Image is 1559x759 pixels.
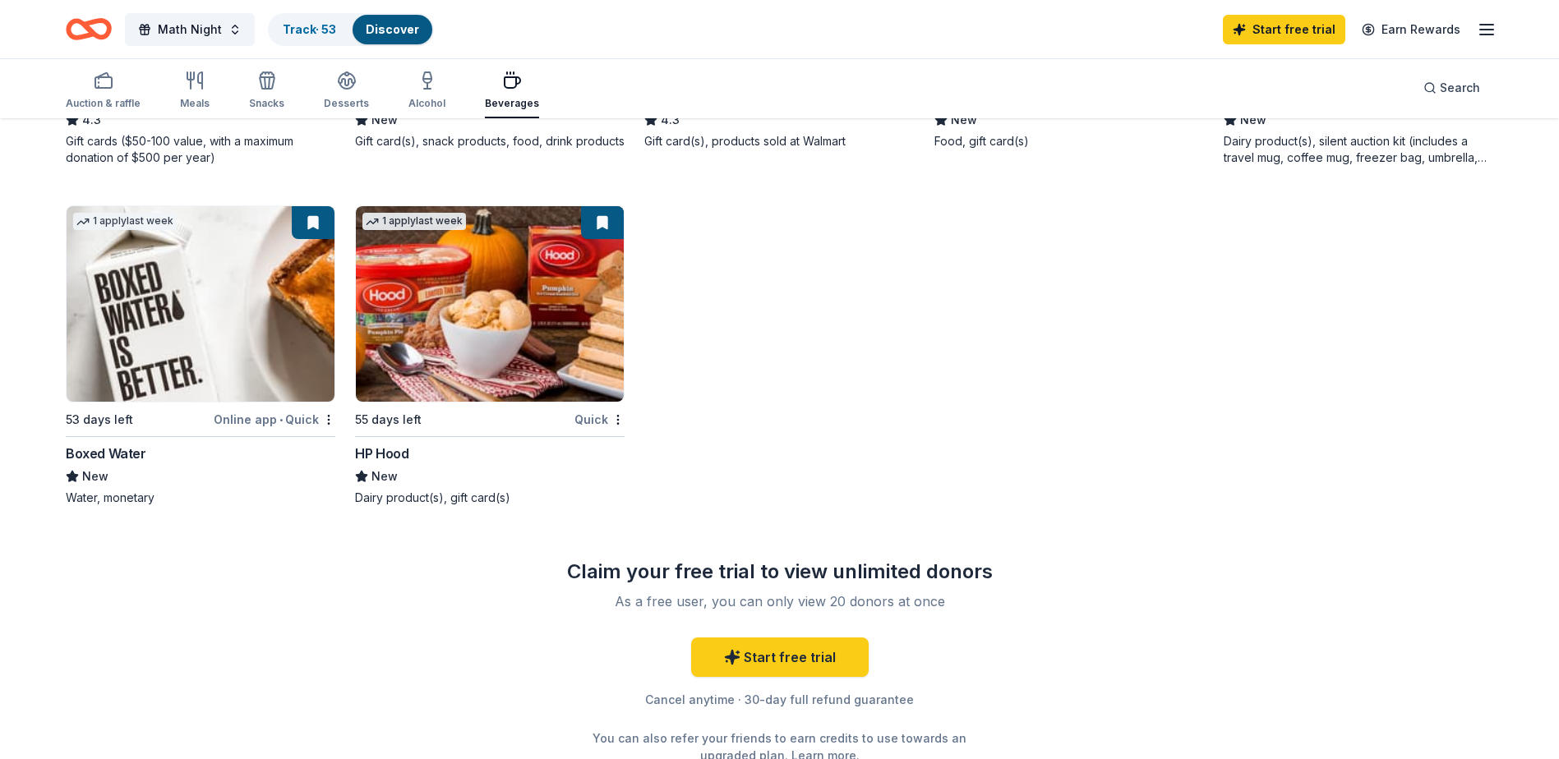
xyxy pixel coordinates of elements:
[158,20,222,39] span: Math Night
[543,559,1017,585] div: Claim your free trial to view unlimited donors
[180,64,210,118] button: Meals
[279,413,283,426] span: •
[249,97,284,110] div: Snacks
[371,110,398,130] span: New
[661,110,680,130] span: 4.3
[82,467,108,486] span: New
[951,110,977,130] span: New
[66,10,112,48] a: Home
[67,206,334,402] img: Image for Boxed Water
[66,490,335,506] div: Water, monetary
[362,213,466,230] div: 1 apply last week
[355,490,625,506] div: Dairy product(s), gift card(s)
[66,97,141,110] div: Auction & raffle
[66,410,133,430] div: 53 days left
[66,133,335,166] div: Gift cards ($50-100 value, with a maximum donation of $500 per year)
[73,213,177,230] div: 1 apply last week
[66,64,141,118] button: Auction & raffle
[1223,15,1345,44] a: Start free trial
[644,133,914,149] div: Gift card(s), products sold at Walmart
[355,410,422,430] div: 55 days left
[125,13,255,46] button: Math Night
[691,637,869,677] a: Start free trial
[1440,78,1480,98] span: Search
[268,13,434,46] button: Track· 53Discover
[355,205,625,506] a: Image for HP Hood1 applylast week55 days leftQuickHP HoodNewDairy product(s), gift card(s)
[1240,110,1266,130] span: New
[82,110,101,130] span: 4.3
[1224,133,1493,166] div: Dairy product(s), silent auction kit (includes a travel mug, coffee mug, freezer bag, umbrella, m...
[66,444,146,463] div: Boxed Water
[356,206,624,402] img: Image for HP Hood
[1410,71,1493,104] button: Search
[371,467,398,486] span: New
[934,133,1204,149] div: Food, gift card(s)
[180,97,210,110] div: Meals
[355,133,625,149] div: Gift card(s), snack products, food, drink products
[543,690,1017,710] div: Cancel anytime · 30-day full refund guarantee
[574,409,625,430] div: Quick
[66,205,335,506] a: Image for Boxed Water1 applylast week53 days leftOnline app•QuickBoxed WaterNewWater, monetary
[283,22,336,36] a: Track· 53
[485,64,539,118] button: Beverages
[1352,15,1470,44] a: Earn Rewards
[408,97,445,110] div: Alcohol
[355,444,408,463] div: HP Hood
[214,409,335,430] div: Online app Quick
[408,64,445,118] button: Alcohol
[324,97,369,110] div: Desserts
[485,97,539,110] div: Beverages
[563,591,997,611] div: As a free user, you can only view 20 donors at once
[249,64,284,118] button: Snacks
[366,22,419,36] a: Discover
[324,64,369,118] button: Desserts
